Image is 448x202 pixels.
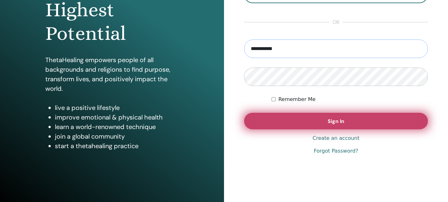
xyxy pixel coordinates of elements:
label: Remember Me [278,96,316,103]
li: learn a world-renowned technique [55,122,179,132]
a: Forgot Password? [314,147,358,155]
li: improve emotional & physical health [55,112,179,122]
li: live a positive lifestyle [55,103,179,112]
li: join a global community [55,132,179,141]
button: Sign In [244,113,428,129]
span: Sign In [328,118,344,125]
li: start a thetahealing practice [55,141,179,151]
span: or [329,18,343,26]
a: Create an account [312,134,359,142]
div: Keep me authenticated indefinitely or until I manually logout [272,96,428,103]
p: ThetaHealing empowers people of all backgrounds and religions to find purpose, transform lives, a... [45,55,179,93]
